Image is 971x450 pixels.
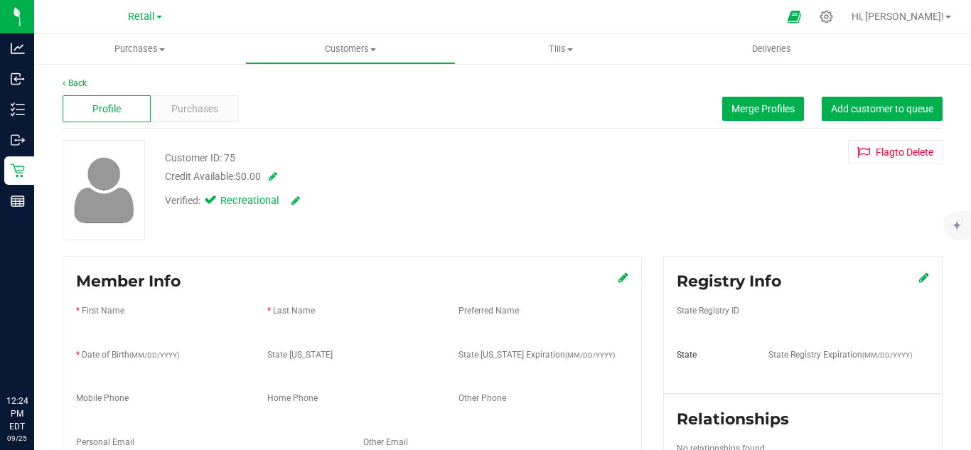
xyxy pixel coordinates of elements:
inline-svg: Inbound [11,72,25,86]
label: Date of Birth [82,348,179,361]
inline-svg: Reports [11,194,25,208]
span: Profile [92,102,121,117]
span: Recreational [220,193,277,209]
label: State [US_STATE] [267,348,333,361]
span: Deliveries [733,43,810,55]
label: Other Email [363,436,408,449]
a: Back [63,78,87,88]
label: First Name [82,304,124,317]
label: State Registry Expiration [768,348,912,361]
inline-svg: Retail [11,164,25,178]
span: Add customer to queue [831,103,933,114]
img: user-icon.png [67,154,141,227]
span: Hi, [PERSON_NAME]! [852,11,944,22]
label: Personal Email [76,436,134,449]
span: Relationships [677,409,789,429]
a: Deliveries [667,34,878,64]
span: Purchases [171,102,218,117]
span: (MM/DD/YYYY) [129,351,179,359]
a: Customers [245,34,456,64]
label: Mobile Phone [76,392,129,405]
label: State [US_STATE] Expiration [458,348,615,361]
label: State Registry ID [677,304,739,317]
label: Last Name [273,304,315,317]
span: Purchases [34,43,245,55]
span: Registry Info [677,272,781,291]
span: Open Ecommerce Menu [778,3,810,31]
span: Customers [246,43,456,55]
span: (MM/DD/YYYY) [862,351,912,359]
label: Preferred Name [458,304,519,317]
iframe: Resource center [14,336,57,379]
button: Merge Profiles [722,97,804,121]
div: Credit Available: [165,169,594,184]
p: 09/25 [6,433,28,444]
inline-svg: Analytics [11,41,25,55]
inline-svg: Outbound [11,133,25,147]
span: (MM/DD/YYYY) [565,351,615,359]
div: State [666,348,757,361]
a: Purchases [34,34,245,64]
span: Tills [456,43,666,55]
span: Retail [128,11,155,23]
label: Home Phone [267,392,318,405]
a: Tills [456,34,667,64]
inline-svg: Inventory [11,102,25,117]
span: Member Info [76,272,181,291]
div: Customer ID: 75 [165,151,235,166]
div: Manage settings [817,10,835,23]
div: Verified: [165,193,300,209]
span: Merge Profiles [731,103,795,114]
span: $0.00 [235,171,261,182]
label: Other Phone [458,392,506,405]
button: Add customer to queue [822,97,943,121]
p: 12:24 PM EDT [6,395,28,433]
button: Flagto Delete [848,140,943,164]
